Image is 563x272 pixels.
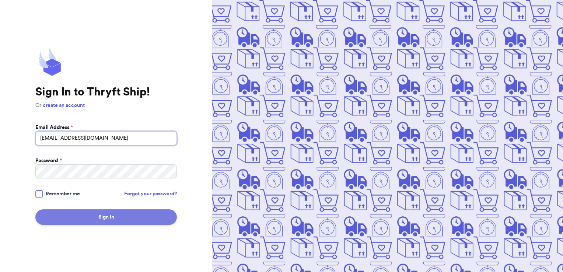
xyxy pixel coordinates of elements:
[35,157,62,164] label: Password
[35,124,73,131] label: Email Address
[35,209,177,225] button: Sign In
[46,190,80,198] span: Remember me
[35,86,177,99] h1: Sign In to Thryft Ship!
[43,103,85,108] a: create an account
[35,102,177,109] p: Or
[124,190,177,198] a: Forgot your password?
